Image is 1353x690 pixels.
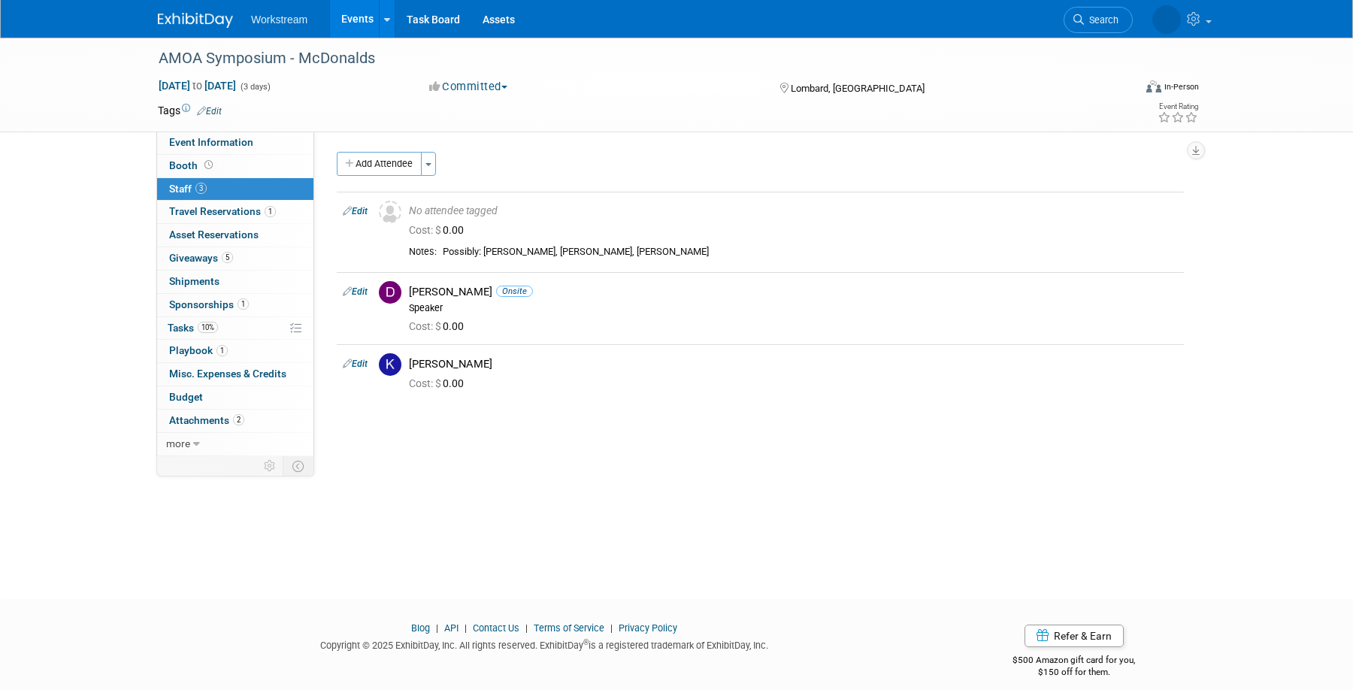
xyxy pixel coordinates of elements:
span: Giveaways [169,252,233,264]
span: 0.00 [409,320,470,332]
span: 3 [195,183,207,194]
span: Event Information [169,136,253,148]
a: Travel Reservations1 [157,201,313,223]
span: 2 [233,414,244,425]
img: Unassigned-User-Icon.png [379,201,401,223]
span: Booth [169,159,216,171]
span: Lombard, [GEOGRAPHIC_DATA] [791,83,925,94]
td: Tags [158,103,222,118]
div: Copyright © 2025 ExhibitDay, Inc. All rights reserved. ExhibitDay is a registered trademark of Ex... [158,635,931,652]
img: D.jpg [379,281,401,304]
a: Sponsorships1 [157,294,313,316]
span: Cost: $ [409,224,443,236]
a: Asset Reservations [157,224,313,247]
a: Giveaways5 [157,247,313,270]
span: 1 [238,298,249,310]
div: [PERSON_NAME] [409,285,1178,299]
span: | [607,622,616,634]
div: Possibly: [PERSON_NAME], [PERSON_NAME], [PERSON_NAME] [443,246,1178,259]
a: Search [1064,7,1133,33]
span: 1 [216,345,228,356]
span: Misc. Expenses & Credits [169,368,286,380]
span: 0.00 [409,224,470,236]
span: Asset Reservations [169,228,259,241]
a: Booth [157,155,313,177]
a: API [444,622,459,634]
a: Tasks10% [157,317,313,340]
div: Event Rating [1158,103,1198,110]
a: more [157,433,313,455]
span: Sponsorships [169,298,249,310]
span: 5 [222,252,233,263]
div: $500 Amazon gift card for you, [953,644,1196,679]
sup: ® [583,638,589,646]
span: Workstream [251,14,307,26]
img: K.jpg [379,353,401,376]
span: more [166,437,190,449]
a: Privacy Policy [619,622,677,634]
a: Budget [157,386,313,409]
div: Event Format [1044,78,1199,101]
a: Misc. Expenses & Credits [157,363,313,386]
span: 0.00 [409,377,470,389]
div: [PERSON_NAME] [409,357,1178,371]
img: ExhibitDay [158,13,233,28]
a: Staff3 [157,178,313,201]
span: to [190,80,204,92]
span: Tasks [168,322,218,334]
a: Playbook1 [157,340,313,362]
button: Committed [424,79,513,95]
span: Onsite [496,286,533,297]
span: Cost: $ [409,320,443,332]
a: Shipments [157,271,313,293]
a: Contact Us [473,622,519,634]
span: Playbook [169,344,228,356]
span: | [432,622,442,634]
span: | [522,622,531,634]
div: Notes: [409,246,437,258]
a: Attachments2 [157,410,313,432]
a: Refer & Earn [1025,625,1124,647]
img: Keira Wiele [1152,5,1181,34]
span: | [461,622,471,634]
td: Personalize Event Tab Strip [257,456,283,476]
span: Search [1084,14,1118,26]
span: 1 [265,206,276,217]
a: Event Information [157,132,313,154]
span: Booth not reserved yet [201,159,216,171]
span: Travel Reservations [169,205,276,217]
div: AMOA Symposium - McDonalds [153,45,1110,72]
img: Format-Inperson.png [1146,80,1161,92]
a: Edit [343,206,368,216]
td: Toggle Event Tabs [283,456,314,476]
div: No attendee tagged [409,204,1178,218]
a: Blog [411,622,430,634]
a: Edit [343,286,368,297]
div: In-Person [1164,81,1199,92]
button: Add Attendee [337,152,422,176]
span: Budget [169,391,203,403]
span: [DATE] [DATE] [158,79,237,92]
a: Edit [197,106,222,117]
span: Cost: $ [409,377,443,389]
span: Staff [169,183,207,195]
a: Edit [343,359,368,369]
span: 10% [198,322,218,333]
div: $150 off for them. [953,666,1196,679]
span: (3 days) [239,82,271,92]
span: Shipments [169,275,219,287]
span: Attachments [169,414,244,426]
a: Terms of Service [534,622,604,634]
div: Speaker [409,302,1178,314]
